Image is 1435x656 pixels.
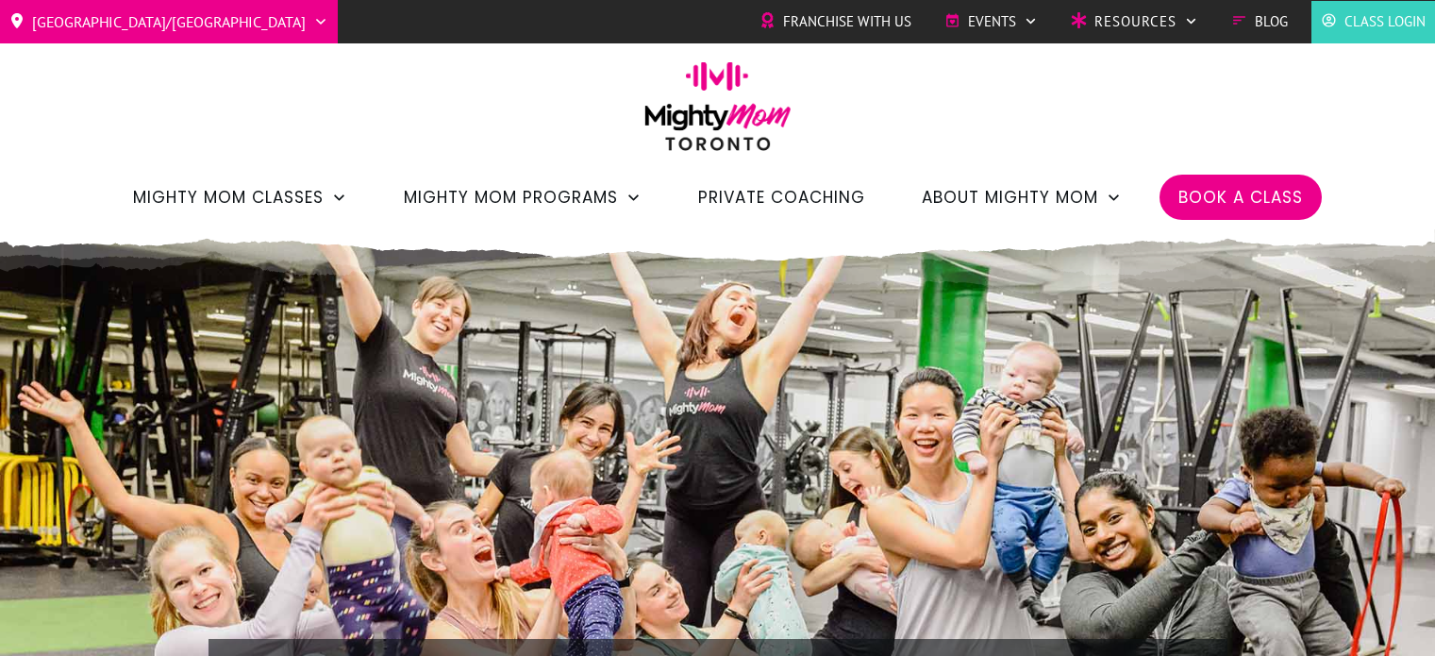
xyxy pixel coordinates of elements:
a: Resources [1071,8,1198,36]
span: Resources [1094,8,1176,36]
a: Class Login [1321,8,1426,36]
img: mightymom-logo-toronto [635,61,801,164]
span: Events [968,8,1016,36]
span: [GEOGRAPHIC_DATA]/[GEOGRAPHIC_DATA] [32,7,306,37]
span: Blog [1255,8,1288,36]
span: Mighty Mom Classes [133,181,324,213]
a: Private Coaching [698,181,865,213]
a: About Mighty Mom [922,181,1122,213]
a: Mighty Mom Classes [133,181,347,213]
a: Book a Class [1178,181,1303,213]
span: Class Login [1344,8,1426,36]
span: Mighty Mom Programs [404,181,618,213]
a: Events [944,8,1038,36]
a: Blog [1231,8,1288,36]
a: Mighty Mom Programs [404,181,642,213]
a: Franchise with Us [759,8,911,36]
a: [GEOGRAPHIC_DATA]/[GEOGRAPHIC_DATA] [9,7,328,37]
span: Franchise with Us [783,8,911,36]
span: About Mighty Mom [922,181,1098,213]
